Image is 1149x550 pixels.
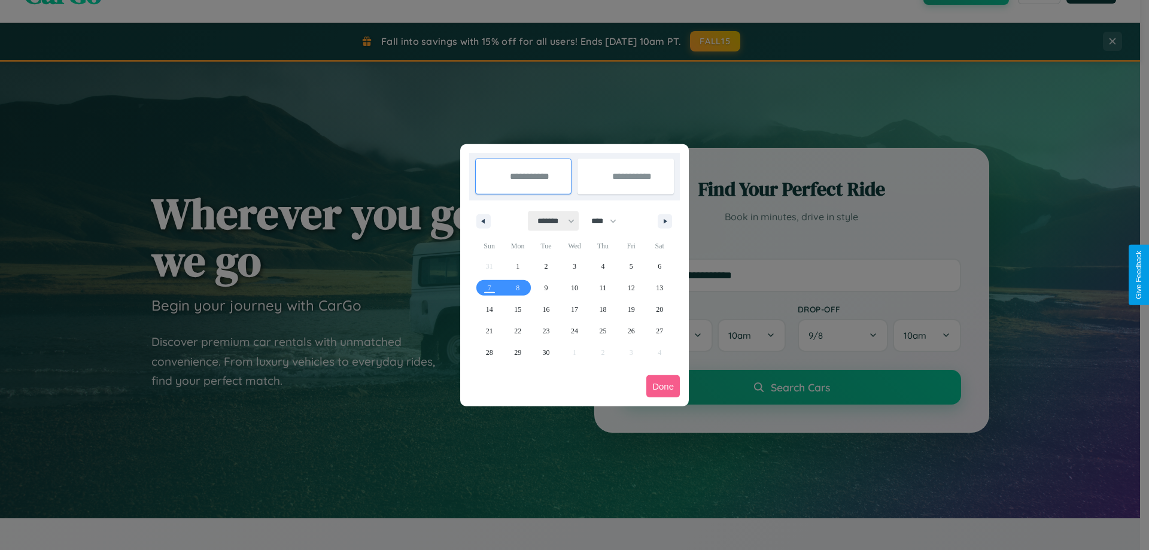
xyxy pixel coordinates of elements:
[646,375,680,397] button: Done
[599,299,606,320] span: 18
[617,236,645,256] span: Fri
[486,320,493,342] span: 21
[589,256,617,277] button: 4
[560,236,588,256] span: Wed
[646,299,674,320] button: 20
[658,256,661,277] span: 6
[589,236,617,256] span: Thu
[486,299,493,320] span: 14
[617,277,645,299] button: 12
[503,277,531,299] button: 8
[573,256,576,277] span: 3
[475,342,503,363] button: 28
[1135,251,1143,299] div: Give Feedback
[532,277,560,299] button: 9
[571,320,578,342] span: 24
[532,320,560,342] button: 23
[600,277,607,299] span: 11
[503,256,531,277] button: 1
[646,256,674,277] button: 6
[532,256,560,277] button: 2
[589,277,617,299] button: 11
[503,236,531,256] span: Mon
[516,256,519,277] span: 1
[656,299,663,320] span: 20
[560,256,588,277] button: 3
[543,342,550,363] span: 30
[488,277,491,299] span: 7
[503,320,531,342] button: 22
[532,342,560,363] button: 30
[601,256,604,277] span: 4
[532,236,560,256] span: Tue
[628,299,635,320] span: 19
[514,342,521,363] span: 29
[514,320,521,342] span: 22
[475,277,503,299] button: 7
[475,299,503,320] button: 14
[599,320,606,342] span: 25
[545,256,548,277] span: 2
[503,342,531,363] button: 29
[543,299,550,320] span: 16
[571,299,578,320] span: 17
[475,236,503,256] span: Sun
[560,299,588,320] button: 17
[532,299,560,320] button: 16
[628,320,635,342] span: 26
[646,320,674,342] button: 27
[630,256,633,277] span: 5
[514,299,521,320] span: 15
[560,277,588,299] button: 10
[560,320,588,342] button: 24
[571,277,578,299] span: 10
[545,277,548,299] span: 9
[589,320,617,342] button: 25
[589,299,617,320] button: 18
[503,299,531,320] button: 15
[617,320,645,342] button: 26
[516,277,519,299] span: 8
[656,320,663,342] span: 27
[617,299,645,320] button: 19
[486,342,493,363] span: 28
[543,320,550,342] span: 23
[646,236,674,256] span: Sat
[617,256,645,277] button: 5
[646,277,674,299] button: 13
[628,277,635,299] span: 12
[656,277,663,299] span: 13
[475,320,503,342] button: 21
